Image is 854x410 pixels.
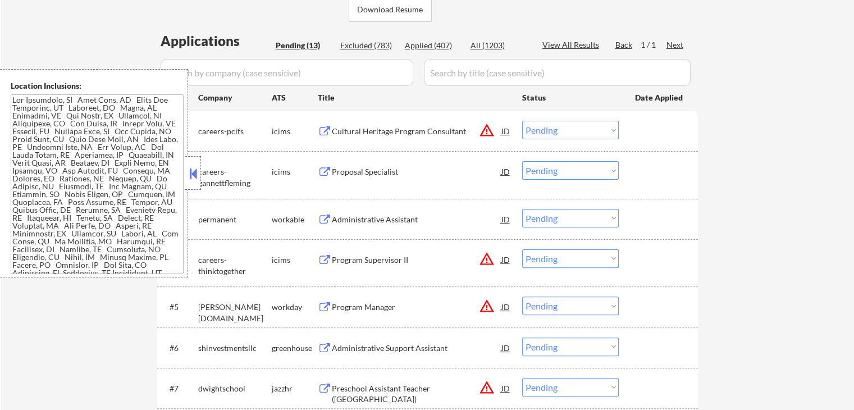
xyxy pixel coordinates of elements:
div: Proposal Specialist [332,166,501,177]
div: Status [522,87,619,107]
div: Excluded (783) [340,40,396,51]
input: Search by company (case sensitive) [161,59,413,86]
div: Program Supervisor II [332,254,501,266]
div: icims [272,166,318,177]
div: #6 [170,343,189,354]
div: Date Applied [635,92,684,103]
div: greenhouse [272,343,318,354]
div: JD [500,338,512,358]
div: workday [272,302,318,313]
div: Applications [161,34,272,48]
div: dwightschool [198,383,272,394]
button: warning_amber [479,380,495,395]
div: shinvestmentsllc [198,343,272,354]
div: JD [500,249,512,270]
div: JD [500,209,512,229]
div: icims [272,126,318,137]
div: Pending (13) [276,40,332,51]
div: jazzhr [272,383,318,394]
div: Location Inclusions: [11,80,184,92]
div: Next [666,39,684,51]
div: Company [198,92,272,103]
div: JD [500,121,512,141]
div: [PERSON_NAME][DOMAIN_NAME] [198,302,272,324]
div: permanent [198,214,272,225]
div: View All Results [542,39,602,51]
div: #7 [170,383,189,394]
div: #5 [170,302,189,313]
div: Cultural Heritage Program Consultant [332,126,501,137]
div: JD [500,297,512,317]
div: JD [500,378,512,398]
div: Applied (407) [405,40,461,51]
div: careers-gannettfleming [198,166,272,188]
button: warning_amber [479,122,495,138]
div: JD [500,161,512,181]
div: icims [272,254,318,266]
div: careers-thinktogether [198,254,272,276]
div: Preschool Assistant Teacher ([GEOGRAPHIC_DATA]) [332,383,501,405]
div: Administrative Support Assistant [332,343,501,354]
div: ATS [272,92,318,103]
button: warning_amber [479,298,495,314]
div: workable [272,214,318,225]
div: Title [318,92,512,103]
button: warning_amber [479,251,495,267]
div: 1 / 1 [641,39,666,51]
input: Search by title (case sensitive) [424,59,691,86]
div: careers-pcifs [198,126,272,137]
div: Administrative Assistant [332,214,501,225]
div: Back [615,39,633,51]
div: All (1203) [471,40,527,51]
div: Program Manager [332,302,501,313]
